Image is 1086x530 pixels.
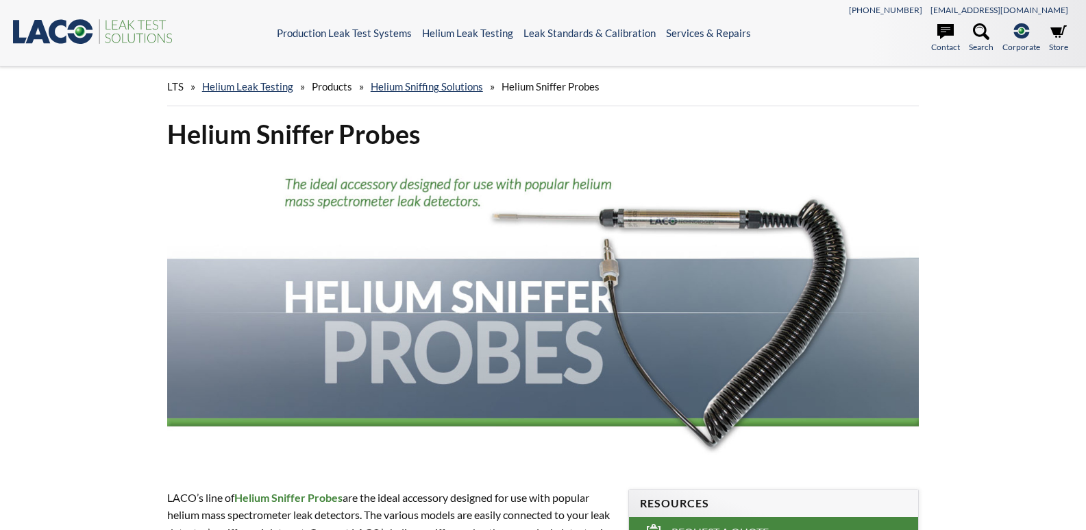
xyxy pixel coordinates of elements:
[640,496,908,511] h4: Resources
[931,23,960,53] a: Contact
[523,27,656,39] a: Leak Standards & Calibration
[277,27,412,39] a: Production Leak Test Systems
[234,491,343,504] span: Helium Sniffer Probes
[1049,23,1068,53] a: Store
[167,80,184,93] span: LTS
[167,162,920,463] img: Helium Sniffer Probe header
[969,23,994,53] a: Search
[849,5,922,15] a: [PHONE_NUMBER]
[167,117,920,151] h1: Helium Sniffer Probes
[930,5,1068,15] a: [EMAIL_ADDRESS][DOMAIN_NAME]
[422,27,513,39] a: Helium Leak Testing
[202,80,293,93] a: Helium Leak Testing
[1002,40,1040,53] span: Corporate
[167,67,920,106] div: » » » »
[502,80,600,93] span: Helium Sniffer Probes
[312,80,352,93] span: Products
[371,80,483,93] a: Helium Sniffing Solutions
[666,27,751,39] a: Services & Repairs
